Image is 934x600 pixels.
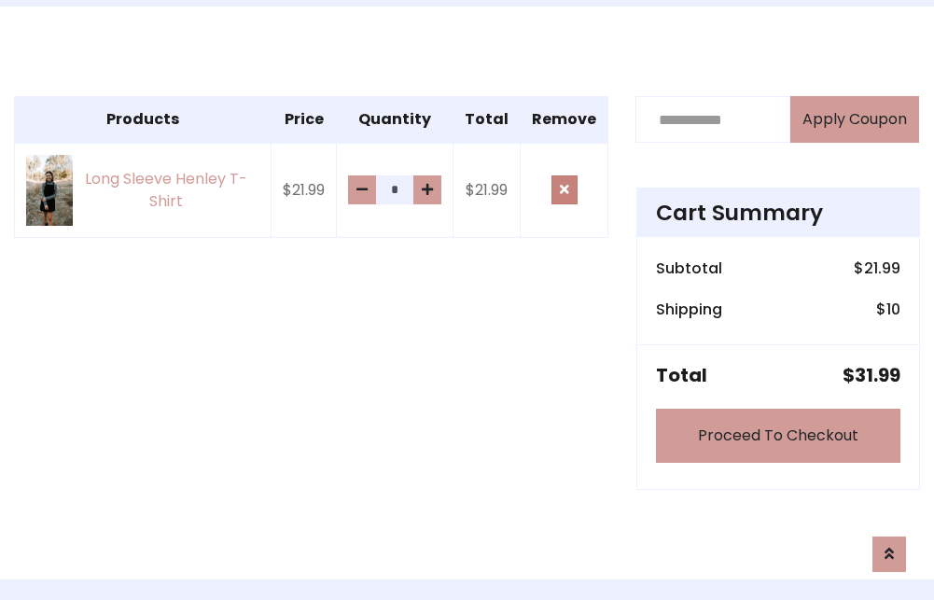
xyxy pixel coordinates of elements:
td: $21.99 [453,143,521,237]
h6: Subtotal [656,259,722,277]
h6: $ [876,300,900,318]
h6: $ [854,259,900,277]
th: Price [272,97,337,144]
h5: $ [843,364,900,386]
a: Proceed To Checkout [656,409,900,463]
a: Long Sleeve Henley T-Shirt [26,155,259,225]
th: Quantity [337,97,453,144]
button: Apply Coupon [790,96,919,143]
td: $21.99 [272,143,337,237]
span: 21.99 [864,258,900,279]
span: 31.99 [855,362,900,388]
h4: Cart Summary [656,200,900,226]
th: Remove [521,97,608,144]
span: 10 [886,299,900,320]
h6: Shipping [656,300,722,318]
th: Products [15,97,272,144]
th: Total [453,97,521,144]
h5: Total [656,364,707,386]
